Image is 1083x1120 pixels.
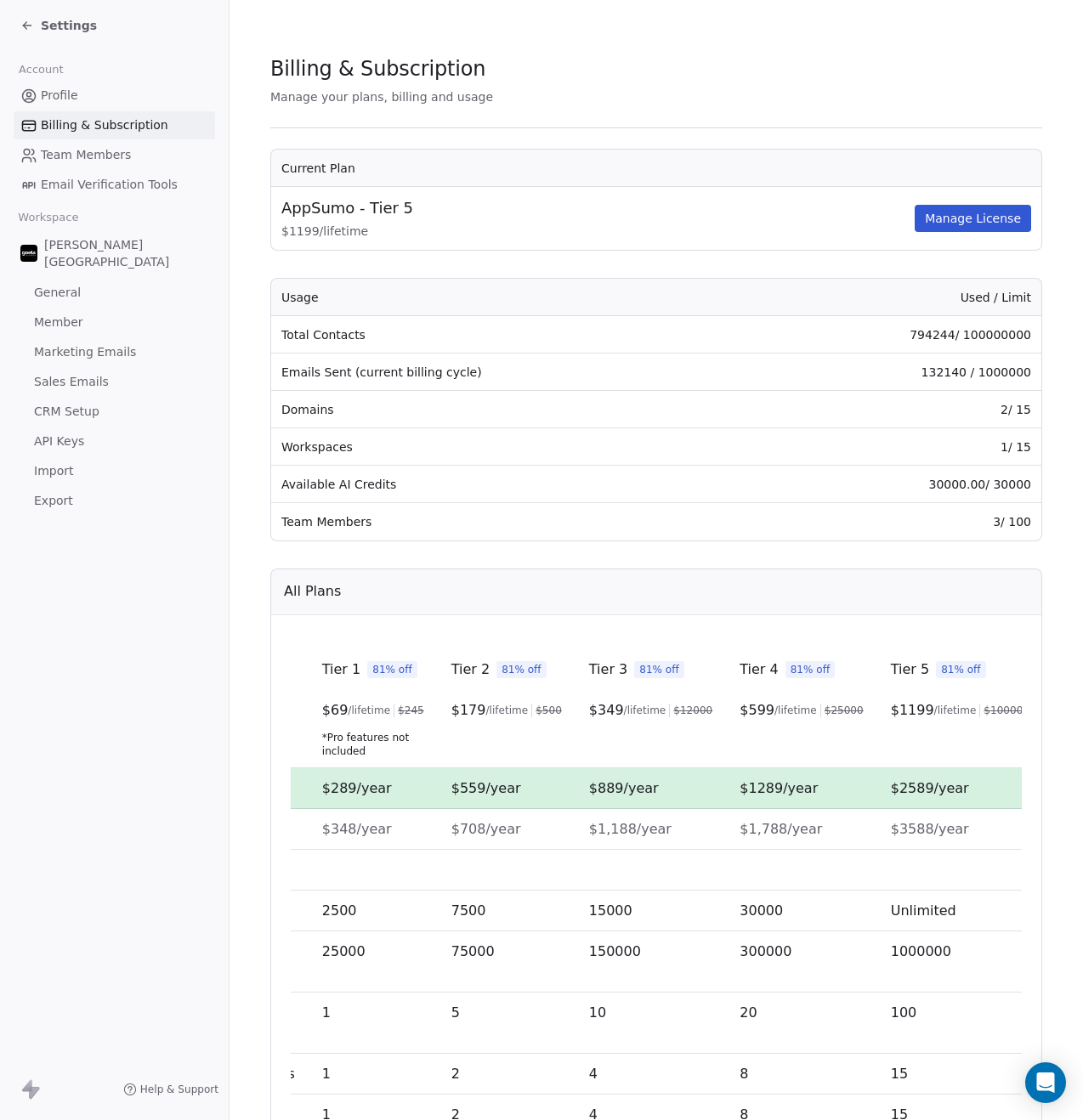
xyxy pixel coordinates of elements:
[34,343,136,361] span: Marketing Emails
[984,704,1029,717] span: $ 100000
[740,1066,748,1082] span: 8
[589,1066,598,1082] span: 4
[41,116,168,134] span: Billing & Subscription
[14,487,215,515] a: Export
[14,141,215,169] a: Team Members
[322,731,424,758] span: *Pro features not included
[891,700,934,721] span: $ 1199
[740,316,1041,354] td: 794244 / 100000000
[322,1004,331,1021] span: 1
[740,659,778,680] span: Tier 4
[589,902,632,919] span: 15000
[322,700,349,721] span: $ 69
[281,197,413,219] span: AppSumo - Tier 5
[14,338,215,366] a: Marketing Emails
[740,902,783,919] span: 30000
[589,1004,606,1021] span: 10
[634,661,684,678] span: 81% off
[271,391,740,428] td: Domains
[213,821,292,837] span: Yearly Price
[589,943,641,959] span: 150000
[322,902,357,919] span: 2500
[589,700,624,721] span: $ 349
[271,466,740,503] td: Available AI Credits
[891,821,969,837] span: $3588/year
[451,700,486,721] span: $ 179
[451,1066,460,1082] span: 2
[34,284,81,302] span: General
[398,704,424,717] span: $ 245
[322,659,360,680] span: Tier 1
[536,704,562,717] span: $ 500
[451,780,521,796] span: $559/year
[485,704,528,717] span: /lifetime
[20,17,97,34] a: Settings
[891,1004,917,1021] span: 100
[270,56,485,82] span: Billing & Subscription
[451,943,495,959] span: 75000
[271,503,740,540] td: Team Members
[41,146,131,164] span: Team Members
[284,581,341,602] span: All Plans
[451,659,490,680] span: Tier 2
[322,780,392,796] span: $289/year
[14,111,215,139] a: Billing & Subscription
[34,462,73,480] span: Import
[740,466,1041,503] td: 30000.00 / 30000
[451,902,486,919] span: 7500
[1025,1062,1066,1103] div: Open Intercom Messenger
[740,1004,757,1021] span: 20
[624,704,666,717] span: /lifetime
[34,492,73,510] span: Export
[825,704,864,717] span: $ 25000
[740,943,791,959] span: 300000
[740,391,1041,428] td: 2 / 15
[44,236,208,270] span: [PERSON_NAME][GEOGRAPHIC_DATA]
[740,279,1041,316] th: Used / Limit
[891,780,969,796] span: $2589/year
[936,661,986,678] span: 81% off
[14,368,215,396] a: Sales Emails
[34,373,109,391] span: Sales Emails
[451,821,521,837] span: $708/year
[41,17,97,34] span: Settings
[589,821,672,837] span: $1,188/year
[774,704,817,717] span: /lifetime
[123,1083,218,1096] a: Help & Support
[14,82,215,110] a: Profile
[915,205,1031,232] button: Manage License
[11,205,86,230] span: Workspace
[281,223,911,240] span: $ 1199 / lifetime
[41,87,78,105] span: Profile
[322,1066,331,1082] span: 1
[271,428,740,466] td: Workspaces
[891,1066,908,1082] span: 15
[14,171,215,199] a: Email Verification Tools
[34,314,83,331] span: Member
[451,1004,460,1021] span: 5
[271,316,740,354] td: Total Contacts
[20,245,37,262] img: Zeeshan%20Neck%20Print%20Dark.png
[348,704,390,717] span: /lifetime
[673,704,712,717] span: $ 12000
[740,428,1041,466] td: 1 / 15
[589,780,659,796] span: $889/year
[140,1083,218,1096] span: Help & Support
[589,659,627,680] span: Tier 3
[271,279,740,316] th: Usage
[496,661,547,678] span: 81% off
[740,503,1041,540] td: 3 / 100
[322,943,366,959] span: 25000
[14,308,215,337] a: Member
[14,457,215,485] a: Import
[740,354,1041,391] td: 132140 / 1000000
[934,704,977,717] span: /lifetime
[891,659,929,680] span: Tier 5
[11,57,71,82] span: Account
[14,398,215,426] a: CRM Setup
[740,780,818,796] span: $1289/year
[34,403,99,421] span: CRM Setup
[34,433,84,450] span: API Keys
[891,902,956,919] span: Unlimited
[41,176,178,194] span: Email Verification Tools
